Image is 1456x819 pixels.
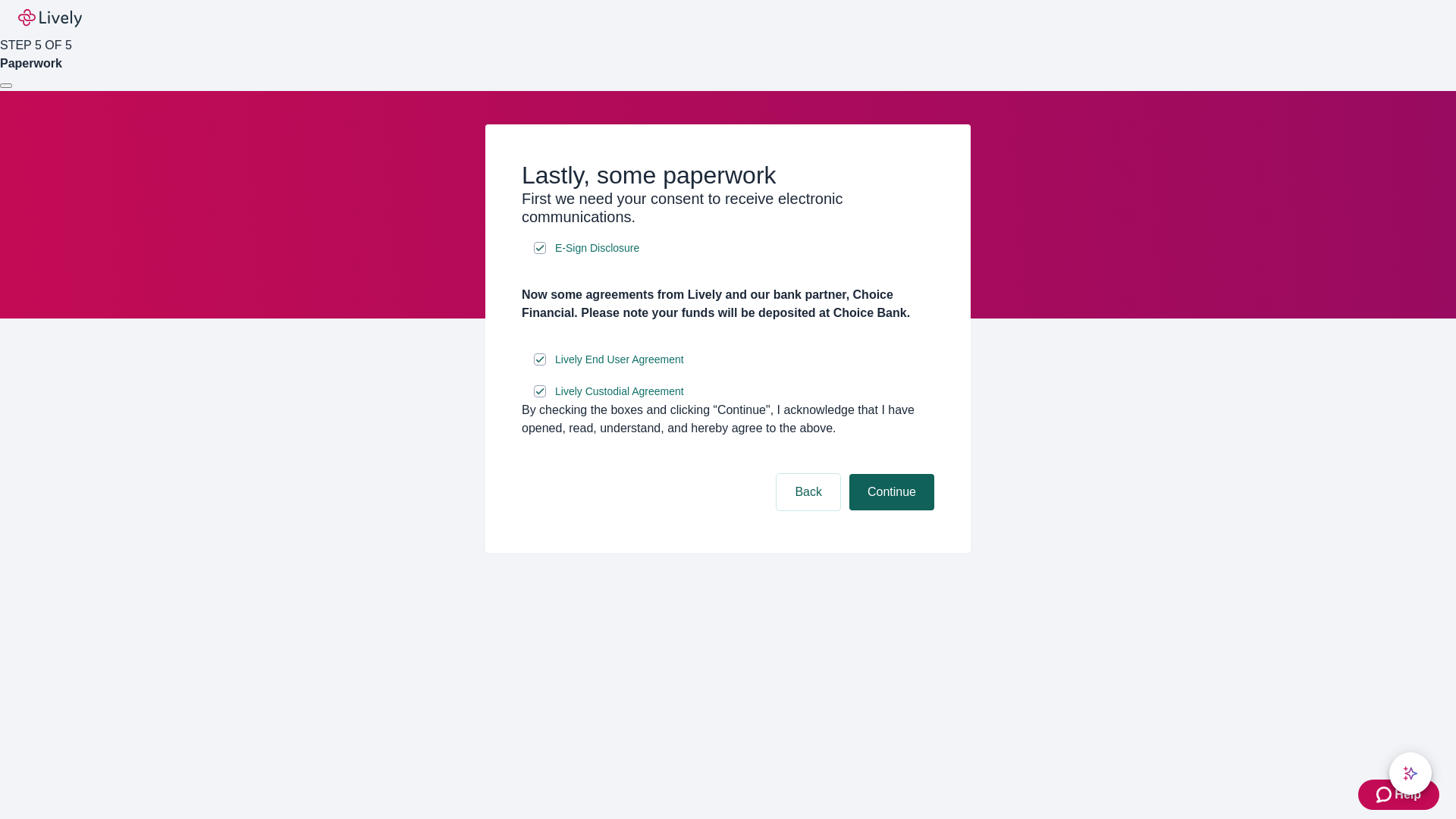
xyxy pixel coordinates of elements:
[522,401,934,438] div: By checking the boxes and clicking “Continue", I acknowledge that I have opened, read, understand...
[555,240,639,256] span: E-Sign Disclosure
[18,9,82,27] img: Lively
[1389,752,1432,795] button: chat
[552,382,687,401] a: e-sign disclosure document
[555,384,684,400] span: Lively Custodial Agreement
[522,190,934,226] h3: First we need your consent to receive electronic communications.
[522,161,934,190] h2: Lastly, some paperwork
[552,239,642,258] a: e-sign disclosure document
[1358,780,1439,810] button: Zendesk support iconHelp
[777,474,840,510] button: Back
[555,352,684,368] span: Lively End User Agreement
[552,350,687,369] a: e-sign disclosure document
[1376,786,1395,804] svg: Zendesk support icon
[1403,766,1418,781] svg: Lively AI Assistant
[1395,786,1421,804] span: Help
[522,286,934,322] h4: Now some agreements from Lively and our bank partner, Choice Financial. Please note your funds wi...
[849,474,934,510] button: Continue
